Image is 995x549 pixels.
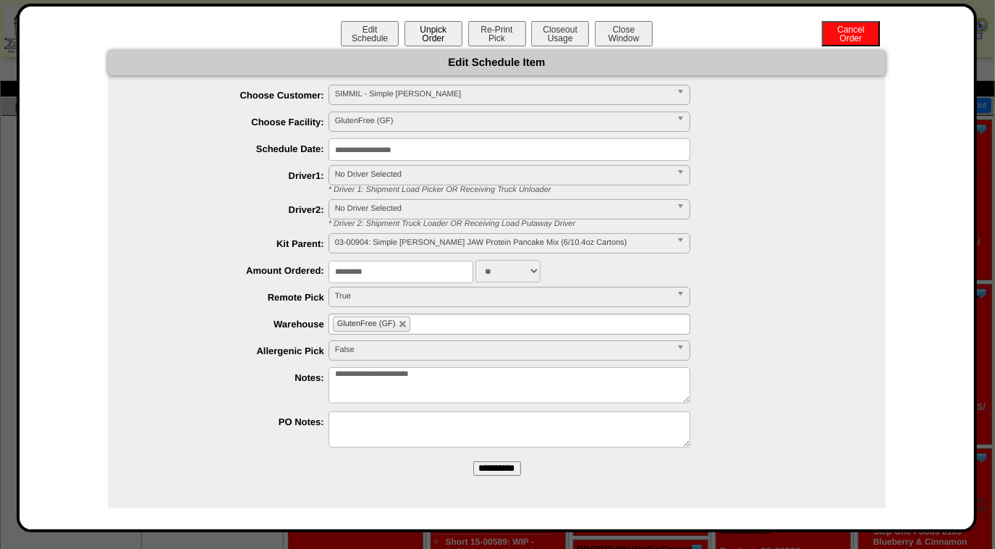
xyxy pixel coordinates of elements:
[595,21,653,46] button: CloseWindow
[341,21,399,46] button: EditSchedule
[531,21,589,46] button: CloseoutUsage
[335,341,671,359] span: False
[337,319,396,328] span: GlutenFree (GF)
[468,21,526,46] button: Re-PrintPick
[335,200,671,217] span: No Driver Selected
[335,85,671,103] span: SIMMIL - Simple [PERSON_NAME]
[335,234,671,251] span: 03-00904: Simple [PERSON_NAME] JAW Protein Pancake Mix (6/10.4oz Cartons)
[137,117,329,127] label: Choose Facility:
[822,21,880,46] button: CancelOrder
[137,319,329,330] label: Warehouse
[137,416,329,427] label: PO Notes:
[137,265,329,276] label: Amount Ordered:
[318,219,886,228] div: * Driver 2: Shipment Truck Loader OR Receiving Load Putaway Driver
[335,288,671,305] span: True
[335,112,671,130] span: GlutenFree (GF)
[137,292,329,303] label: Remote Pick
[335,166,671,183] span: No Driver Selected
[108,50,886,75] div: Edit Schedule Item
[405,21,462,46] button: UnpickOrder
[137,204,329,215] label: Driver2:
[137,345,329,356] label: Allergenic Pick
[137,90,329,101] label: Choose Customer:
[137,143,329,154] label: Schedule Date:
[137,372,329,383] label: Notes:
[137,238,329,249] label: Kit Parent:
[593,33,654,43] a: CloseWindow
[318,185,886,194] div: * Driver 1: Shipment Load Picker OR Receiving Truck Unloader
[137,170,329,181] label: Driver1:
